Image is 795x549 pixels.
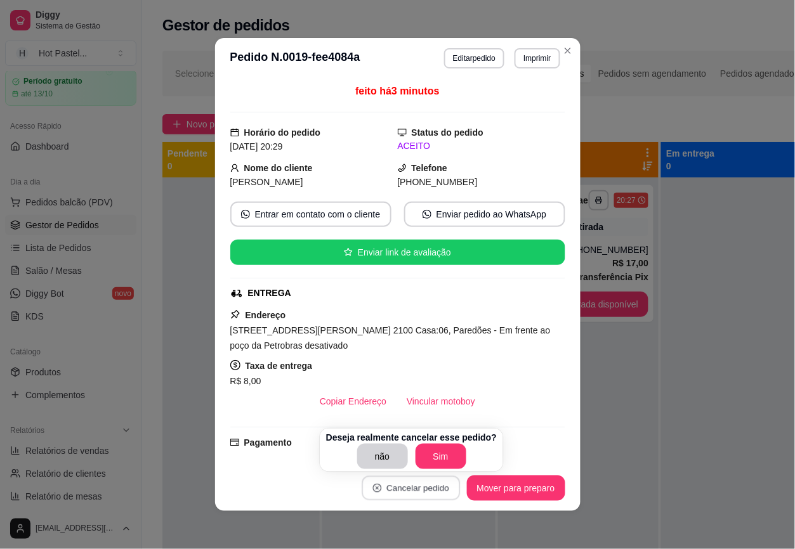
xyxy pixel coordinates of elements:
button: whats-appEnviar pedido ao WhatsApp [404,202,565,227]
span: close-circle [372,484,381,493]
button: Sim [416,444,466,469]
strong: Taxa de entrega [246,361,313,371]
button: não [357,444,408,469]
div: ENTREGA [248,287,291,300]
span: R$ 8,00 [230,376,261,386]
span: Dinheiro [230,459,263,469]
button: Editarpedido [444,48,504,68]
span: R$ 27,00 [263,459,302,469]
strong: Status do pedido [412,127,484,138]
button: whats-appEntrar em contato com o cliente [230,202,391,227]
span: pushpin [230,309,240,320]
span: phone [398,164,407,172]
span: credit-card [230,438,239,447]
span: dollar [230,360,240,370]
button: Close [558,41,578,61]
strong: Horário do pedido [244,127,321,138]
strong: Pagamento [244,437,292,448]
span: [STREET_ADDRESS][PERSON_NAME] 2100 Casa:06, Paredões - Em frente ao poço da Petrobras desativado [230,325,551,351]
span: calendar [230,128,239,137]
button: Mover para preparo [467,475,565,501]
span: whats-app [241,210,250,219]
strong: Endereço [246,310,286,320]
strong: Nome do cliente [244,163,313,173]
span: feito há 3 minutos [355,86,439,96]
span: user [230,164,239,172]
span: desktop [398,128,407,137]
strong: Telefone [412,163,448,173]
p: Deseja realmente cancelar esse pedido? [326,431,497,444]
button: Copiar Endereço [310,389,397,414]
button: Imprimir [515,48,560,68]
div: ACEITO [398,139,565,153]
button: Vincular motoboy [397,389,485,414]
span: [DATE] 20:29 [230,141,283,152]
button: close-circleCancelar pedido [362,476,460,501]
button: starEnviar link de avaliação [230,240,565,265]
span: star [344,248,353,257]
span: [PERSON_NAME] [230,177,303,187]
span: [PHONE_NUMBER] [398,177,478,187]
h3: Pedido N. 0019-fee4084a [230,48,360,68]
span: whats-app [423,210,431,219]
